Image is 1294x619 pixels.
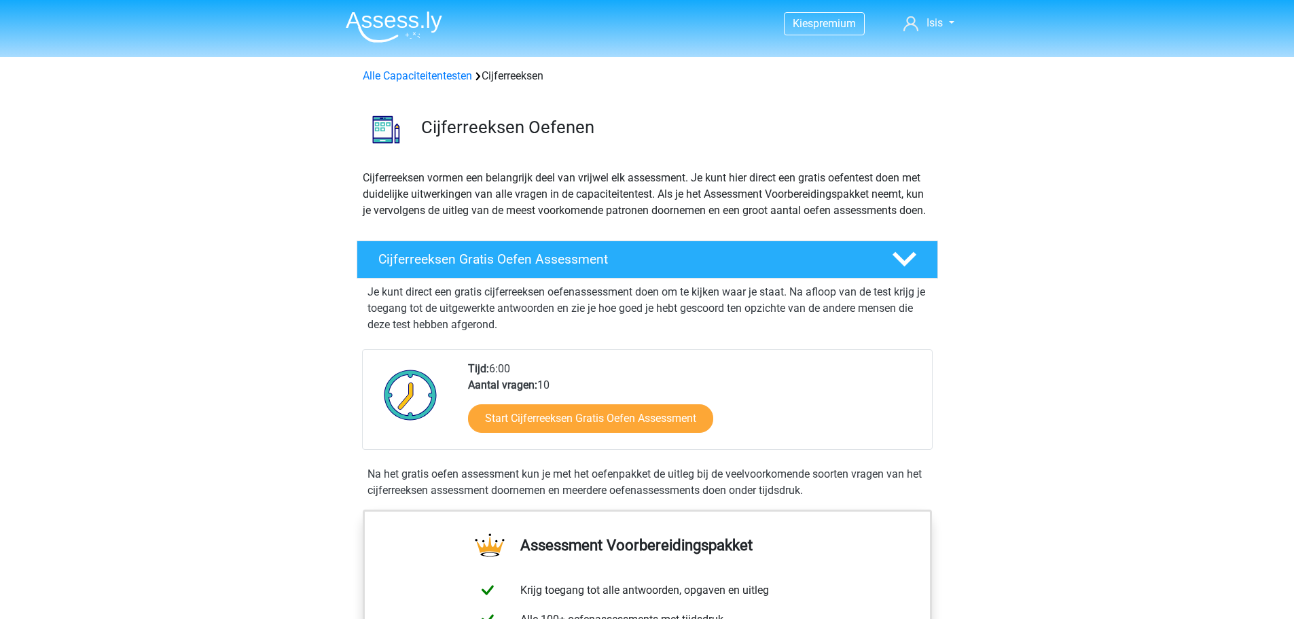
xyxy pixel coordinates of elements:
span: premium [813,17,856,30]
b: Aantal vragen: [468,378,537,391]
img: cijferreeksen [357,101,415,158]
div: Na het gratis oefen assessment kun je met het oefenpakket de uitleg bij de veelvoorkomende soorte... [362,466,933,499]
p: Je kunt direct een gratis cijferreeksen oefenassessment doen om te kijken waar je staat. Na afloo... [367,284,927,333]
a: Alle Capaciteitentesten [363,69,472,82]
a: Cijferreeksen Gratis Oefen Assessment [351,241,943,279]
a: Start Cijferreeksen Gratis Oefen Assessment [468,404,713,433]
img: Klok [376,361,445,429]
div: Cijferreeksen [357,68,937,84]
a: Isis [898,15,959,31]
a: Kiespremium [785,14,864,33]
h4: Cijferreeksen Gratis Oefen Assessment [378,251,870,267]
span: Kies [793,17,813,30]
div: 6:00 10 [458,361,931,449]
h3: Cijferreeksen Oefenen [421,117,927,138]
img: Assessly [346,11,442,43]
b: Tijd: [468,362,489,375]
span: Isis [927,16,943,29]
p: Cijferreeksen vormen een belangrijk deel van vrijwel elk assessment. Je kunt hier direct een grat... [363,170,932,219]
